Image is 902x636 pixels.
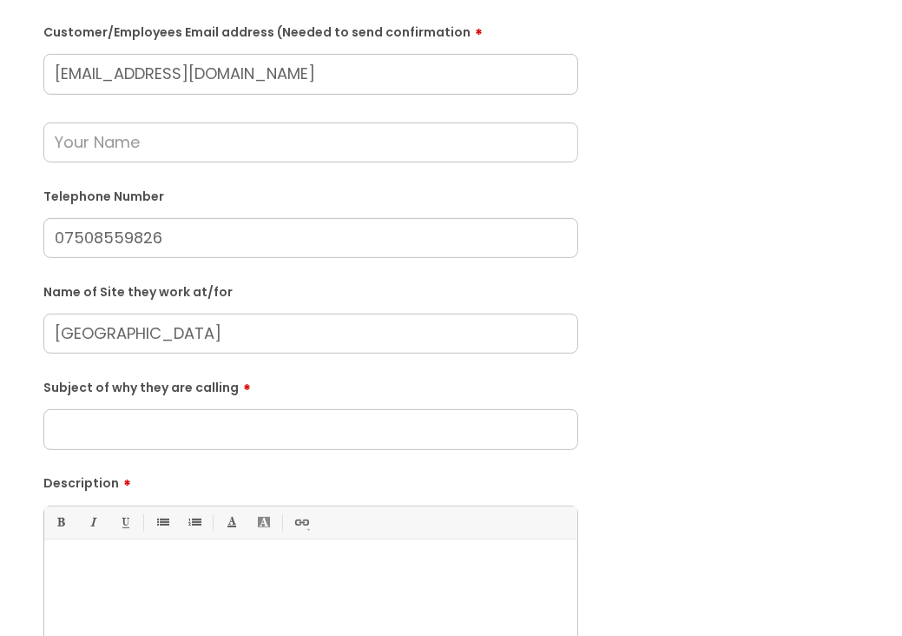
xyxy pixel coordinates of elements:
a: Link [290,512,312,533]
a: Underline(Ctrl-U) [114,512,135,533]
a: 1. Ordered List (Ctrl-Shift-8) [183,512,205,533]
label: Name of Site they work at/for [43,282,578,300]
label: Subject of why they are calling [43,374,578,395]
a: • Unordered List (Ctrl-Shift-7) [151,512,173,533]
a: Back Color [253,512,274,533]
input: Your Name [43,123,578,162]
input: Email [43,54,578,94]
a: Font Color [221,512,242,533]
a: Bold (Ctrl-B) [49,512,71,533]
label: Customer/Employees Email address (Needed to send confirmation [43,19,578,40]
label: Description [43,470,578,491]
label: Telephone Number [43,186,578,204]
a: Italic (Ctrl-I) [82,512,103,533]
